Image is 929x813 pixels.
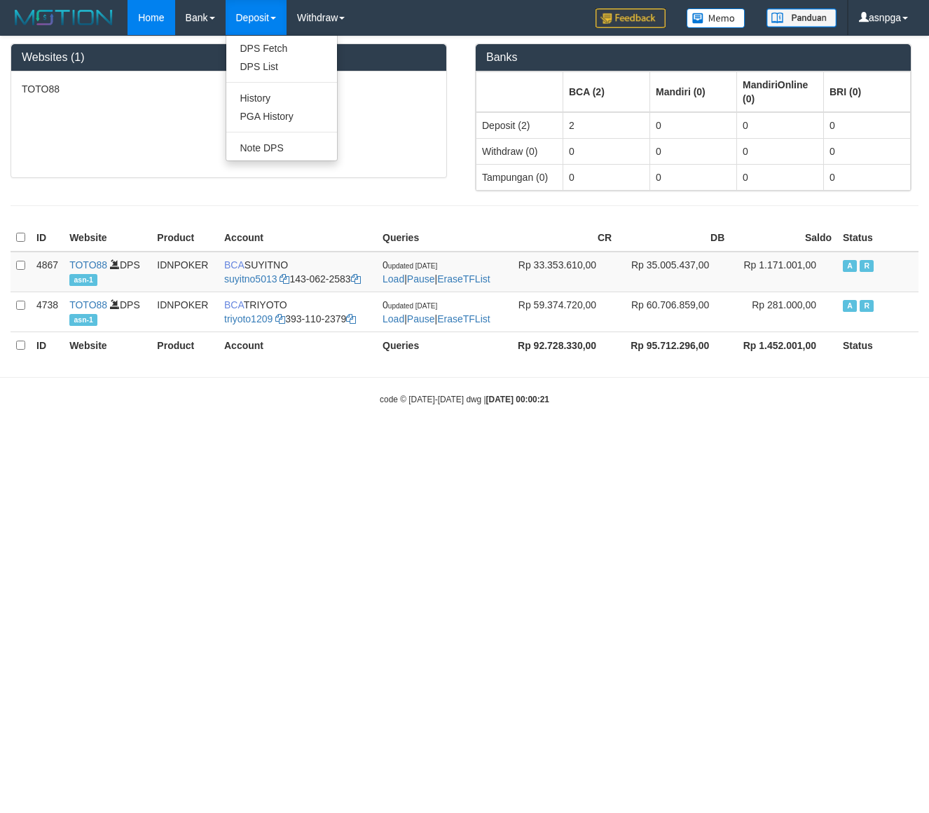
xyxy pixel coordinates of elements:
td: 0 [650,138,737,164]
a: DPS List [226,57,337,76]
a: Pause [407,273,435,285]
img: Feedback.jpg [596,8,666,28]
img: panduan.png [766,8,837,27]
td: 0 [824,112,911,139]
a: Copy 1430622583 to clipboard [351,273,361,285]
th: Group: activate to sort column ascending [476,71,563,112]
td: 0 [563,138,650,164]
a: PGA History [226,107,337,125]
td: IDNPOKER [151,292,219,332]
span: updated [DATE] [388,302,437,310]
td: SUYITNO 143-062-2583 [219,252,377,292]
a: Note DPS [226,139,337,157]
th: Saldo [730,224,837,252]
th: ID [31,224,64,252]
td: Tampungan (0) [476,164,563,190]
span: Running [860,260,874,272]
td: 0 [737,112,824,139]
a: Copy 3931102379 to clipboard [346,313,356,324]
th: Rp 95.712.296,00 [617,332,730,359]
th: Group: activate to sort column ascending [737,71,824,112]
a: suyitno5013 [224,273,277,285]
span: Active [843,300,857,312]
a: TOTO88 [69,299,107,310]
span: BCA [224,259,245,271]
span: | | [383,259,490,285]
span: BCA [224,299,244,310]
span: 0 [383,259,437,271]
img: Button%20Memo.svg [687,8,745,28]
td: Rp 281.000,00 [730,292,837,332]
a: EraseTFList [437,313,490,324]
th: Rp 1.452.001,00 [730,332,837,359]
a: History [226,89,337,107]
th: Account [219,332,377,359]
td: 4738 [31,292,64,332]
span: Active [843,260,857,272]
td: TRIYOTO 393-110-2379 [219,292,377,332]
th: Website [64,224,151,252]
td: Deposit (2) [476,112,563,139]
th: Group: activate to sort column ascending [650,71,737,112]
span: asn-1 [69,274,97,286]
td: Rp 35.005.437,00 [617,252,730,292]
th: Account [219,224,377,252]
td: DPS [64,292,151,332]
td: 0 [563,164,650,190]
td: 0 [737,138,824,164]
td: Rp 33.353.610,00 [504,252,617,292]
th: Queries [377,332,504,359]
th: Queries [377,224,504,252]
h3: Banks [486,51,900,64]
span: Running [860,300,874,312]
td: Withdraw (0) [476,138,563,164]
th: CR [504,224,617,252]
th: Group: activate to sort column ascending [824,71,911,112]
th: Website [64,332,151,359]
th: Product [151,224,219,252]
a: Pause [407,313,435,324]
th: Group: activate to sort column ascending [563,71,650,112]
img: MOTION_logo.png [11,7,117,28]
td: Rp 60.706.859,00 [617,292,730,332]
th: DB [617,224,730,252]
a: TOTO88 [69,259,107,271]
td: 0 [650,164,737,190]
td: Rp 59.374.720,00 [504,292,617,332]
span: asn-1 [69,314,97,326]
a: Copy triyoto1209 to clipboard [275,313,285,324]
a: Copy suyitno5013 to clipboard [280,273,289,285]
span: 0 [383,299,437,310]
td: 0 [737,164,824,190]
td: 0 [824,164,911,190]
h3: Websites (1) [22,51,436,64]
th: Product [151,332,219,359]
small: code © [DATE]-[DATE] dwg | [380,395,549,404]
td: DPS [64,252,151,292]
span: updated [DATE] [388,262,437,270]
td: IDNPOKER [151,252,219,292]
th: Status [837,224,918,252]
th: Status [837,332,918,359]
td: 0 [824,138,911,164]
td: 2 [563,112,650,139]
td: 0 [650,112,737,139]
p: TOTO88 [22,82,436,96]
a: Load [383,313,404,324]
td: Rp 1.171.001,00 [730,252,837,292]
a: Load [383,273,404,285]
th: Rp 92.728.330,00 [504,332,617,359]
a: DPS Fetch [226,39,337,57]
th: ID [31,332,64,359]
td: 4867 [31,252,64,292]
a: EraseTFList [437,273,490,285]
strong: [DATE] 00:00:21 [486,395,549,404]
span: | | [383,299,490,324]
a: triyoto1209 [224,313,273,324]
